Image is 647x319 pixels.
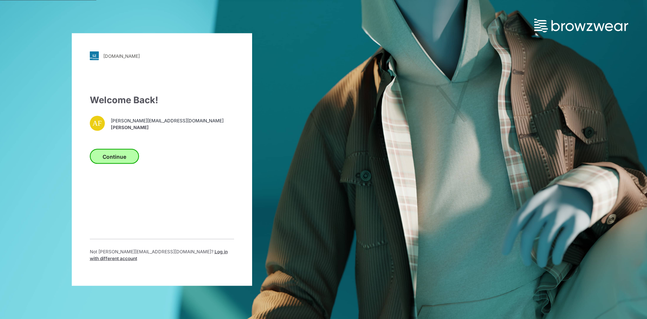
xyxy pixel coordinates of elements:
[90,93,234,107] div: Welcome Back!
[111,124,224,131] span: [PERSON_NAME]
[111,117,224,124] span: [PERSON_NAME][EMAIL_ADDRESS][DOMAIN_NAME]
[90,51,234,60] a: [DOMAIN_NAME]
[90,116,105,131] div: AF
[103,53,140,59] div: [DOMAIN_NAME]
[90,51,99,60] img: svg+xml;base64,PHN2ZyB3aWR0aD0iMjgiIGhlaWdodD0iMjgiIHZpZXdCb3g9IjAgMCAyOCAyOCIgZmlsbD0ibm9uZSIgeG...
[534,19,628,32] img: browzwear-logo.73288ffb.svg
[90,248,234,262] p: Not [PERSON_NAME][EMAIL_ADDRESS][DOMAIN_NAME] ?
[90,149,139,164] button: Continue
